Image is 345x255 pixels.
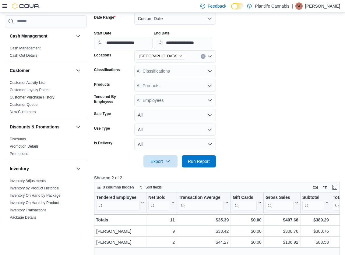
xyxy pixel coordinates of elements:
button: Transaction Average [179,195,229,210]
button: Keyboard shortcuts [312,184,319,191]
button: Display options [321,184,329,191]
button: Subtotal [302,195,329,210]
span: Package Details [10,215,36,220]
button: Open list of options [207,54,212,59]
div: $0.00 [233,228,262,235]
button: Customer [75,67,82,74]
div: $300.76 [266,228,298,235]
a: Discounts [10,137,26,141]
div: Subtotal [302,195,324,210]
button: All [134,109,216,121]
button: Export [143,155,178,167]
button: Discounts & Promotions [75,123,82,131]
a: Customer Queue [10,102,37,107]
p: | [292,2,293,10]
a: Package Details [10,215,36,220]
div: Customer [5,79,87,118]
label: End Date [154,31,170,36]
div: $0.00 [233,239,262,246]
button: Open list of options [207,98,212,103]
input: Press the down key to open a popover containing a calendar. [154,37,212,49]
a: Cash Out Details [10,53,37,58]
span: Customer Loyalty Points [10,88,49,92]
div: Gift Cards [233,195,257,200]
div: 2 [148,239,175,246]
label: Sale Type [94,111,111,116]
span: Feedback [208,3,226,9]
button: Tendered Employee [96,195,144,210]
span: Cash Management [10,46,40,51]
span: Inventory Transactions [10,208,47,213]
div: Tendered Employee [96,195,139,210]
button: Sort fields [137,184,164,191]
a: Inventory by Product Historical [10,186,59,190]
a: Customer Loyalty Points [10,88,49,92]
span: Discounts [10,137,26,142]
span: Promotion Details [10,144,39,149]
div: Sebastian Cardinal [295,2,303,10]
a: Inventory On Hand by Product [10,201,59,205]
input: Dark Mode [231,3,244,9]
label: Locations [94,53,111,58]
span: 3 columns hidden [103,185,134,190]
a: Inventory Adjustments [10,179,46,183]
div: Subtotal [302,195,324,200]
div: $0.00 [233,216,262,224]
button: Open list of options [207,69,212,74]
button: Discounts & Promotions [10,124,73,130]
div: Transaction Average [179,195,224,200]
div: Transaction Average [179,195,224,210]
div: [PERSON_NAME] [96,239,144,246]
div: Cash Management [5,45,87,62]
label: Date Range [94,15,116,20]
button: Customer [10,67,73,74]
button: Clear input [201,54,206,59]
button: Gross Sales [266,195,298,210]
div: 9 [148,228,175,235]
a: Promotions [10,152,28,156]
div: $33.42 [179,228,229,235]
div: $35.39 [179,216,229,224]
div: $44.27 [179,239,229,246]
button: All [134,138,216,150]
span: Spruce Grove [137,53,185,59]
p: Plantlife Cannabis [255,2,289,10]
span: Run Report [188,158,210,164]
p: Showing 2 of 2 [94,175,342,181]
a: Inventory On Hand by Package [10,193,61,198]
span: Customer Purchase History [10,95,55,100]
div: Net Sold [148,195,170,200]
button: Remove Spruce Grove from selection in this group [179,54,182,58]
div: Discounts & Promotions [5,135,87,160]
p: [PERSON_NAME] [305,2,340,10]
span: Sort fields [146,185,162,190]
input: Press the down key to open a popover containing a calendar. [94,37,153,49]
button: Custom Date [134,13,216,25]
a: Customer Activity List [10,81,45,85]
span: New Customers [10,110,36,114]
a: Cash Management [10,46,40,50]
button: Run Report [182,155,216,167]
div: $389.29 [302,216,329,224]
div: Gift Card Sales [233,195,257,210]
h3: Inventory [10,166,29,172]
img: Cova [12,3,40,9]
button: Open list of options [207,83,212,88]
button: Net Sold [148,195,175,210]
button: Inventory [75,165,82,172]
div: Gross Sales [266,195,294,210]
div: $300.76 [302,228,329,235]
div: [PERSON_NAME] [96,228,144,235]
a: Inventory Transactions [10,208,47,212]
span: SC [297,2,302,10]
div: Tendered Employee [96,195,139,200]
a: Customer Purchase History [10,95,55,99]
h3: Discounts & Promotions [10,124,59,130]
div: $106.92 [266,239,298,246]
